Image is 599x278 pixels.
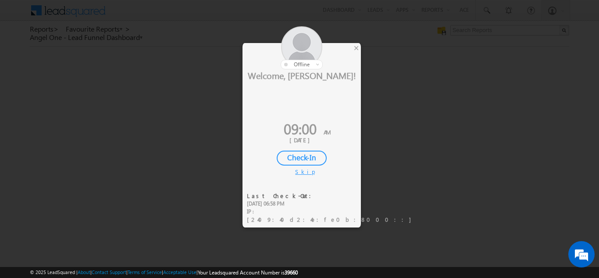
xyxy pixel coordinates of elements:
[284,119,317,138] span: 09:00
[163,269,196,275] a: Acceptable Use
[285,269,298,276] span: 39660
[78,269,90,275] a: About
[198,269,298,276] span: Your Leadsquared Account Number is
[247,216,416,223] span: [2409:40d2:4e:fe0b:8000::]
[295,168,308,176] div: Skip
[92,269,126,275] a: Contact Support
[324,128,331,136] span: AM
[247,200,416,208] div: [DATE] 06:58 PM
[242,69,361,81] div: Welcome, [PERSON_NAME]!
[128,269,162,275] a: Terms of Service
[247,192,416,200] div: Last Check-Out:
[277,151,327,166] div: Check-In
[30,268,298,277] span: © 2025 LeadSquared | | | | |
[352,43,361,53] div: ×
[294,61,310,68] span: offline
[247,208,416,224] div: IP :
[249,136,354,144] div: [DATE]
